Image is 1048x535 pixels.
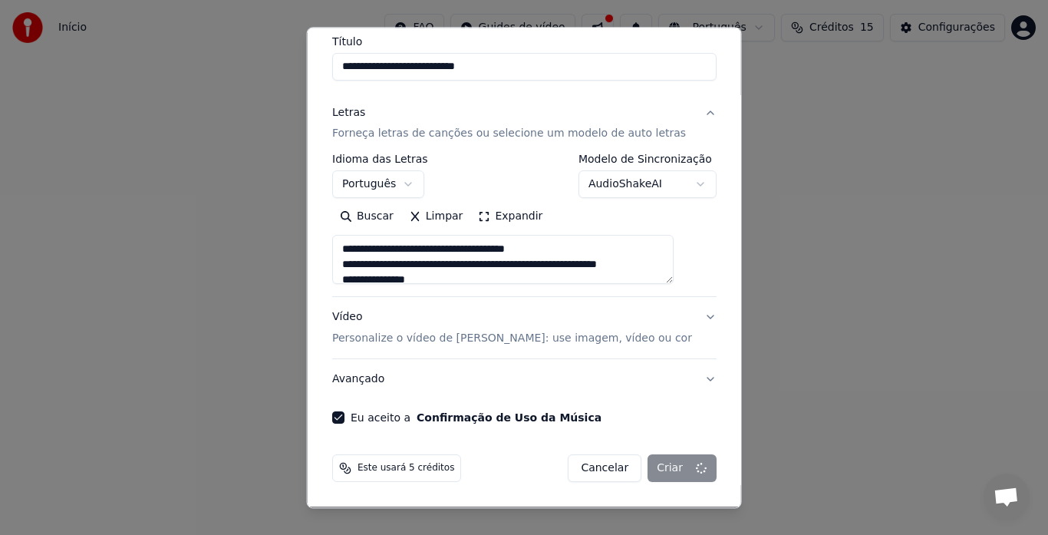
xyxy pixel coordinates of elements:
[332,332,692,347] p: Personalize o vídeo de [PERSON_NAME]: use imagem, vídeo ou cor
[332,93,717,154] button: LetrasForneça letras de canções ou selecione um modelo de auto letras
[332,105,365,121] div: Letras
[332,310,692,347] div: Vídeo
[400,205,470,230] button: Limpar
[417,413,601,424] button: Eu aceito a
[332,298,717,359] button: VídeoPersonalize o vídeo de [PERSON_NAME]: use imagem, vídeo ou cor
[332,154,717,297] div: LetrasForneça letras de canções ou selecione um modelo de auto letras
[578,154,716,165] label: Modelo de Sincronização
[358,463,454,475] span: Este usará 5 créditos
[568,455,641,483] button: Cancelar
[332,360,717,400] button: Avançado
[332,36,717,47] label: Título
[470,205,550,230] button: Expandir
[332,127,686,142] p: Forneça letras de canções ou selecione um modelo de auto letras
[332,205,401,230] button: Buscar
[332,154,428,165] label: Idioma das Letras
[351,413,601,424] label: Eu aceito a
